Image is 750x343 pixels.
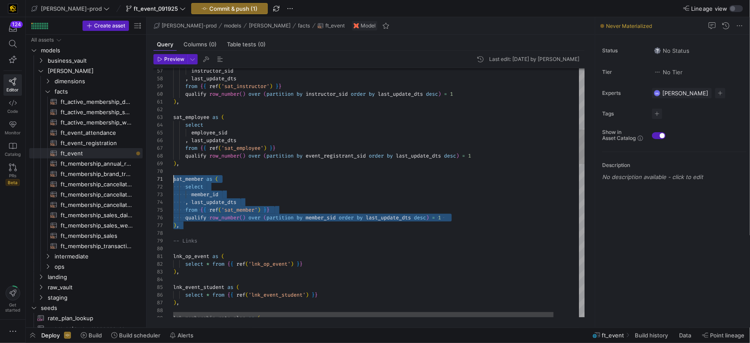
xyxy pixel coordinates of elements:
span: Tags [602,111,645,117]
span: from [185,206,197,213]
span: = [444,91,447,97]
span: lnk_op_event [173,253,209,260]
span: ft_active_membership_daily_forecast​​​​​​​​​​ [61,97,133,107]
span: by [369,91,375,97]
span: [PERSON_NAME] [662,90,708,97]
span: , [176,268,179,275]
button: Build history [631,328,673,343]
span: } [266,206,269,213]
span: No Tier [654,69,683,76]
div: Press SPACE to select this row. [29,97,143,107]
span: ) [306,291,309,298]
span: { [200,145,203,152]
span: Lineage view [691,5,728,12]
button: ft_event [315,21,347,31]
div: 59 [153,82,163,90]
div: 68 [153,152,163,160]
span: Preview [164,56,184,62]
span: [PERSON_NAME]-prod [162,23,217,29]
span: ( [263,152,266,159]
span: (0) [209,42,217,47]
span: qualify [185,214,206,221]
div: 64 [153,121,163,129]
div: 58 [153,75,163,82]
span: member_id [191,191,218,198]
span: ft_event_091925 [134,5,178,12]
span: ) [291,261,294,267]
span: by [387,152,393,159]
a: ft_event​​​​​​​​​​ [29,148,143,158]
span: as [206,176,212,182]
div: Press SPACE to select this row. [29,158,143,169]
span: instructor_sid [306,91,348,97]
span: { [227,261,230,267]
div: 124 [10,21,23,28]
div: 73 [153,191,163,198]
span: Tier [602,69,645,75]
span: order [369,152,384,159]
button: Preview [153,54,187,64]
a: ft_membership_cancellations_weekly_forecast​​​​​​​​​​ [29,189,143,200]
span: , [185,199,188,206]
a: ft_membership_brand_transfer​​​​​​​​​​ [29,169,143,179]
div: Press SPACE to select this row. [29,220,143,231]
span: zuora_gateway_response_codes​​​​​​ [48,324,133,334]
button: [PERSON_NAME]-prod [29,3,112,14]
div: Press SPACE to select this row. [29,261,143,272]
div: Press SPACE to select this row. [29,117,143,127]
span: 'lnk_event_student' [248,291,306,298]
span: ops [55,262,141,272]
span: Build scheduler [119,332,160,339]
span: sat_employee [173,114,209,121]
span: last_update_dts [191,199,236,206]
span: 1 [438,214,441,221]
span: desc [426,91,438,97]
span: ) [438,91,441,97]
a: Catalog [3,139,22,160]
div: 76 [153,214,163,222]
span: staging [48,293,141,303]
a: PRsBeta [3,160,22,189]
button: [PERSON_NAME] [247,21,293,31]
div: 65 [153,129,163,137]
span: ft_membership_cancellations​​​​​​​​​​ [61,200,133,210]
span: ft_event [325,23,345,29]
span: Monitor [5,130,21,135]
span: Alerts [178,332,193,339]
p: No description available - click to edit [602,173,747,180]
button: Build [77,328,106,343]
div: 66 [153,137,163,144]
div: Press SPACE to select this row. [29,210,143,220]
a: ft_membership_sales​​​​​​​​​​ [29,231,143,241]
span: ( [218,83,221,90]
span: ) [242,214,245,221]
span: last_update_dts [378,91,423,97]
a: zuora_gateway_response_codes​​​​​​ [29,323,143,334]
span: ) [426,214,429,221]
a: ft_membership_annual_retention​​​​​​​​​​ [29,158,143,169]
span: ft_event_registration​​​​​​​​​​ [61,138,133,148]
button: facts [296,21,312,31]
a: Code [3,96,22,117]
button: models [222,21,244,31]
div: 61 [153,98,163,106]
span: ( [239,152,242,159]
img: https://storage.googleapis.com/y42-prod-data-exchange/images/uAsz27BndGEK0hZWDFeOjoxA7jCwgK9jE472... [9,4,17,13]
div: 60 [153,90,163,98]
button: [PERSON_NAME]-prod [152,21,219,31]
button: Getstarted [3,282,22,316]
span: ft_active_membership_weekly_forecast​​​​​​​​​​ [61,118,133,127]
span: Experts [602,90,645,96]
span: } [263,206,266,213]
span: [PERSON_NAME] [249,23,291,29]
span: ) [456,152,459,159]
div: MN [654,90,661,97]
span: (0) [258,42,266,47]
div: Press SPACE to select this row. [29,148,143,158]
span: event_registrant_sid [306,152,366,159]
span: ft_membership_sales​​​​​​​​​​ [61,231,133,241]
span: partition [266,214,294,221]
span: ) [242,152,245,159]
span: ) [173,98,176,105]
a: ft_active_membership_snapshot​​​​​​​​​​ [29,107,143,117]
